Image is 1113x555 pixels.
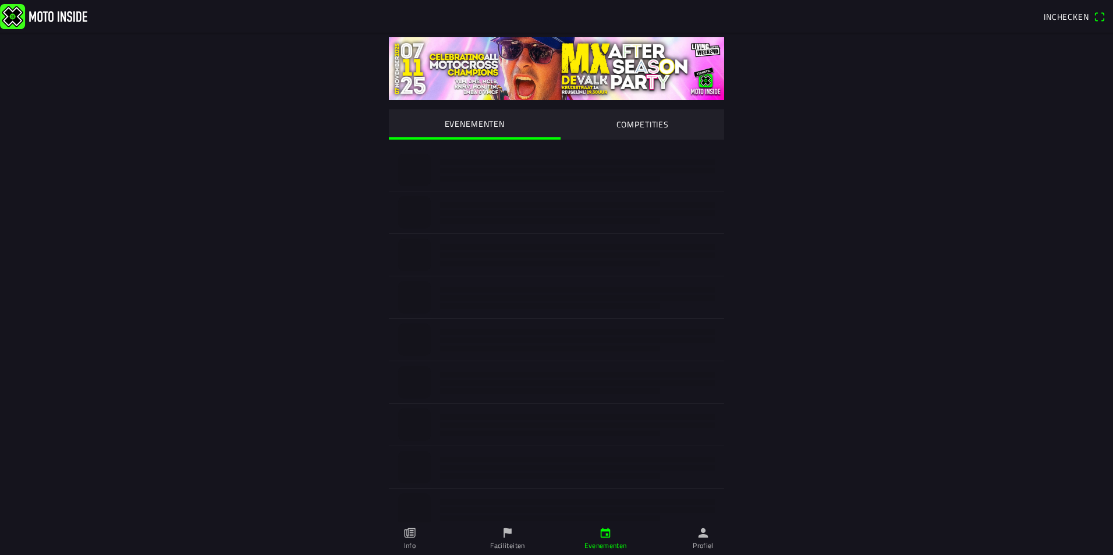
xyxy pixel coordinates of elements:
[584,540,627,551] ion-label: Evenementen
[693,540,714,551] ion-label: Profiel
[599,526,612,539] ion-icon: calendar
[561,109,725,140] ion-segment-button: COMPETITIES
[501,526,514,539] ion-icon: flag
[389,109,561,140] ion-segment-button: EVENEMENTEN
[404,540,416,551] ion-label: Info
[389,37,724,100] img: yS2mQ5x6lEcu9W3BfYyVKNTZoCZvkN0rRC6TzDTC.jpg
[697,526,710,539] ion-icon: person
[1038,6,1111,26] a: Incheckenqr scanner
[1044,10,1089,23] span: Inchecken
[490,540,524,551] ion-label: Faciliteiten
[403,526,416,539] ion-icon: paper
